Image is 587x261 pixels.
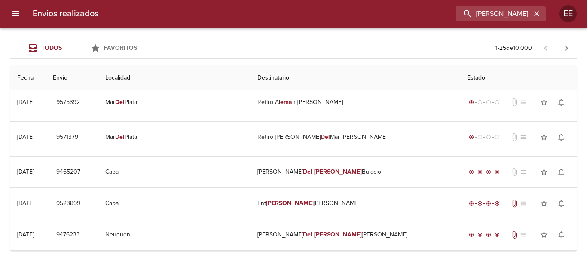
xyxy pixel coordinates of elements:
[56,97,80,108] span: 9575392
[98,157,251,187] td: Caba
[456,6,531,21] input: buscar
[486,169,491,175] span: radio_button_checked
[303,168,312,175] em: Del
[553,163,570,181] button: Activar notificaciones
[477,100,483,105] span: radio_button_unchecked
[553,226,570,243] button: Activar notificaciones
[467,133,501,141] div: Generado
[53,196,84,212] button: 9523899
[477,232,483,237] span: radio_button_checked
[510,98,519,107] span: No tiene documentos adjuntos
[486,201,491,206] span: radio_button_checked
[519,168,527,176] span: No tiene pedido asociado
[469,201,474,206] span: radio_button_checked
[535,226,553,243] button: Agregar a favoritos
[98,87,251,118] td: Mar Plata
[557,230,566,239] span: notifications_none
[98,66,251,90] th: Localidad
[251,157,460,187] td: [PERSON_NAME] Bulacio
[469,135,474,140] span: radio_button_checked
[17,98,34,106] div: [DATE]
[467,168,501,176] div: Entregado
[56,230,80,240] span: 9476233
[510,230,519,239] span: Tiene documentos adjuntos
[314,231,362,238] em: [PERSON_NAME]
[251,188,460,219] td: Ent [PERSON_NAME]
[5,3,26,24] button: menu
[104,44,137,52] span: Favoritos
[17,200,34,207] div: [DATE]
[467,199,501,208] div: Entregado
[467,98,501,107] div: Generado
[56,132,78,143] span: 9571379
[280,98,292,106] em: ema
[33,7,98,21] h6: Envios realizados
[56,167,80,178] span: 9465207
[10,38,148,58] div: Tabs Envios
[510,199,519,208] span: Tiene documentos adjuntos
[98,122,251,153] td: Mar Plata
[486,232,491,237] span: radio_button_checked
[115,98,125,106] em: Del
[495,44,532,52] p: 1 - 25 de 10.000
[17,168,34,175] div: [DATE]
[251,87,460,118] td: Retiro Al n [PERSON_NAME]
[98,219,251,250] td: Neuquen
[519,133,527,141] span: No tiene pedido asociado
[540,98,548,107] span: star_border
[557,98,566,107] span: notifications_none
[56,198,80,209] span: 9523899
[53,95,83,111] button: 9575392
[486,135,491,140] span: radio_button_unchecked
[553,195,570,212] button: Activar notificaciones
[460,66,577,90] th: Estado
[510,168,519,176] span: No tiene documentos adjuntos
[53,164,84,180] button: 9465207
[17,231,34,238] div: [DATE]
[557,133,566,141] span: notifications_none
[251,122,460,153] td: Retiro [PERSON_NAME] Mar [PERSON_NAME]
[46,66,98,90] th: Envio
[540,230,548,239] span: star_border
[519,230,527,239] span: No tiene pedido asociado
[477,201,483,206] span: radio_button_checked
[540,199,548,208] span: star_border
[510,133,519,141] span: No tiene documentos adjuntos
[321,133,330,141] em: Del
[251,66,460,90] th: Destinatario
[53,129,82,145] button: 9571379
[495,201,500,206] span: radio_button_checked
[477,135,483,140] span: radio_button_unchecked
[477,169,483,175] span: radio_button_checked
[535,129,553,146] button: Agregar a favoritos
[314,168,362,175] em: [PERSON_NAME]
[495,135,500,140] span: radio_button_unchecked
[469,100,474,105] span: radio_button_checked
[495,100,500,105] span: radio_button_unchecked
[519,98,527,107] span: No tiene pedido asociado
[10,66,46,90] th: Fecha
[553,129,570,146] button: Activar notificaciones
[467,230,501,239] div: Entregado
[540,168,548,176] span: star_border
[53,227,83,243] button: 9476233
[495,232,500,237] span: radio_button_checked
[486,100,491,105] span: radio_button_unchecked
[557,199,566,208] span: notifications_none
[251,219,460,250] td: [PERSON_NAME] [PERSON_NAME]
[495,169,500,175] span: radio_button_checked
[519,199,527,208] span: No tiene pedido asociado
[535,163,553,181] button: Agregar a favoritos
[98,188,251,219] td: Caba
[559,5,577,22] div: EE
[17,133,34,141] div: [DATE]
[469,169,474,175] span: radio_button_checked
[535,195,553,212] button: Agregar a favoritos
[469,232,474,237] span: radio_button_checked
[266,200,314,207] em: [PERSON_NAME]
[535,94,553,111] button: Agregar a favoritos
[303,231,312,238] em: Del
[41,44,62,52] span: Todos
[540,133,548,141] span: star_border
[553,94,570,111] button: Activar notificaciones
